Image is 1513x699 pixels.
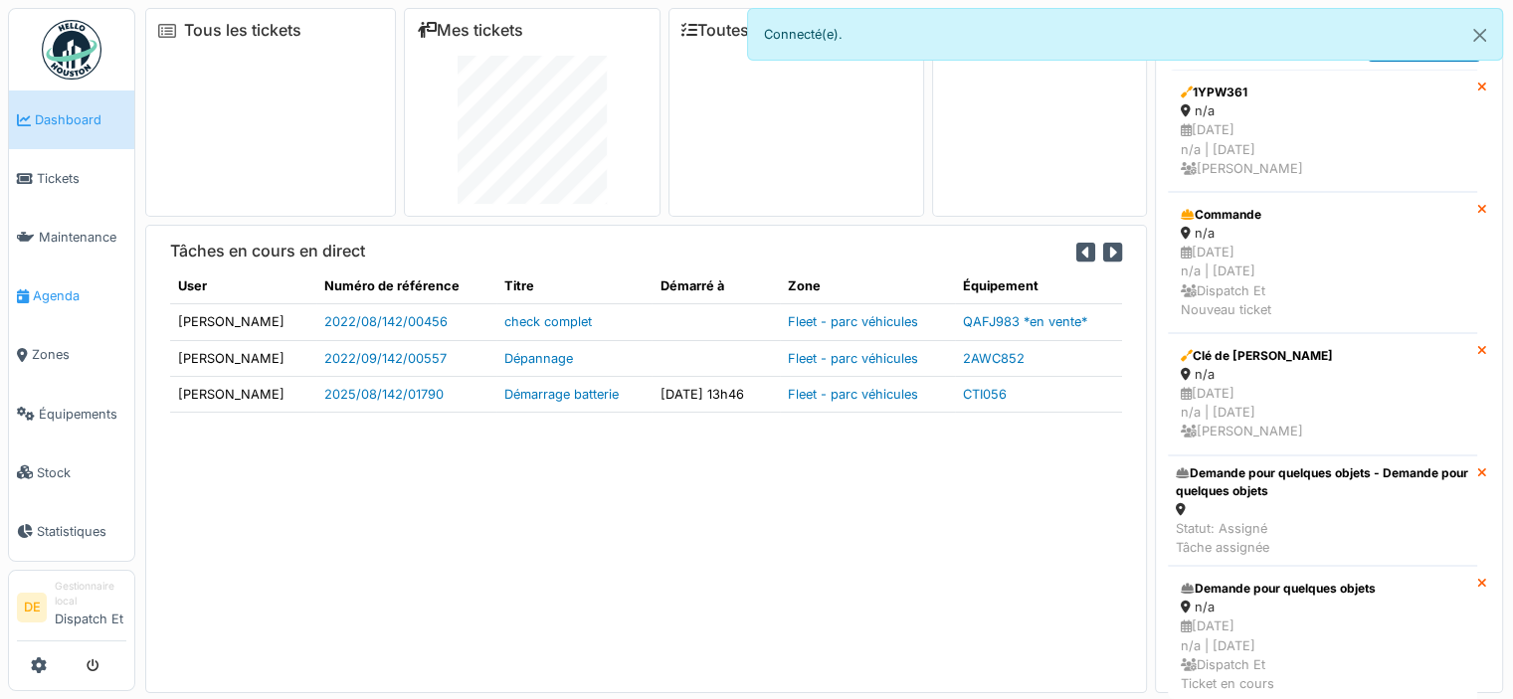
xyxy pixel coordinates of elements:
[963,351,1025,366] a: 2AWC852
[170,376,316,412] td: [PERSON_NAME]
[652,376,780,412] td: [DATE] 13h46
[37,522,126,541] span: Statistiques
[1168,70,1477,192] a: 1YPW361 n/a [DATE]n/a | [DATE] [PERSON_NAME]
[788,314,918,329] a: Fleet - parc véhicules
[1181,384,1464,441] div: [DATE] n/a | [DATE] [PERSON_NAME]
[496,268,652,304] th: Titre
[9,385,134,443] a: Équipements
[963,314,1087,329] a: QAFJ983 *en vente*
[170,340,316,376] td: [PERSON_NAME]
[963,387,1007,402] a: CTI056
[1181,616,1464,693] div: [DATE] n/a | [DATE] Dispatch Et Ticket en cours
[324,314,448,329] a: 2022/08/142/00456
[1168,333,1477,455] a: Clé de [PERSON_NAME] n/a [DATE]n/a | [DATE] [PERSON_NAME]
[1457,9,1502,62] button: Close
[33,286,126,305] span: Agenda
[504,387,619,402] a: Démarrage batterie
[1181,243,1464,319] div: [DATE] n/a | [DATE] Dispatch Et Nouveau ticket
[39,228,126,247] span: Maintenance
[1181,206,1464,224] div: Commande
[1181,224,1464,243] div: n/a
[780,268,954,304] th: Zone
[9,208,134,266] a: Maintenance
[1181,101,1464,120] div: n/a
[1181,598,1464,616] div: n/a
[681,21,830,40] a: Toutes les tâches
[316,268,496,304] th: Numéro de référence
[17,593,47,622] li: DE
[9,90,134,149] a: Dashboard
[9,502,134,561] a: Statistiques
[652,268,780,304] th: Démarré à
[324,387,444,402] a: 2025/08/142/01790
[504,314,592,329] a: check complet
[1176,464,1469,500] div: Demande pour quelques objets - Demande pour quelques objets
[1176,519,1469,557] div: Statut: Assigné Tâche assignée
[55,579,126,636] li: Dispatch Et
[788,387,918,402] a: Fleet - parc véhicules
[170,242,365,261] h6: Tâches en cours en direct
[9,149,134,208] a: Tickets
[17,579,126,641] a: DE Gestionnaire localDispatch Et
[170,304,316,340] td: [PERSON_NAME]
[1181,580,1464,598] div: Demande pour quelques objets
[1168,455,1477,567] a: Demande pour quelques objets - Demande pour quelques objets Statut: AssignéTâche assignée
[9,266,134,325] a: Agenda
[417,21,523,40] a: Mes tickets
[1181,84,1464,101] div: 1YPW361
[184,21,301,40] a: Tous les tickets
[37,169,126,188] span: Tickets
[9,326,134,385] a: Zones
[55,579,126,610] div: Gestionnaire local
[39,405,126,424] span: Équipements
[324,351,447,366] a: 2022/09/142/00557
[1168,192,1477,333] a: Commande n/a [DATE]n/a | [DATE] Dispatch EtNouveau ticket
[1181,347,1464,365] div: Clé de [PERSON_NAME]
[788,351,918,366] a: Fleet - parc véhicules
[35,110,126,129] span: Dashboard
[178,278,207,293] span: translation missing: fr.shared.user
[37,463,126,482] span: Stock
[747,8,1504,61] div: Connecté(e).
[504,351,573,366] a: Dépannage
[1181,120,1464,178] div: [DATE] n/a | [DATE] [PERSON_NAME]
[32,345,126,364] span: Zones
[1181,365,1464,384] div: n/a
[42,20,101,80] img: Badge_color-CXgf-gQk.svg
[9,443,134,502] a: Stock
[955,268,1122,304] th: Équipement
